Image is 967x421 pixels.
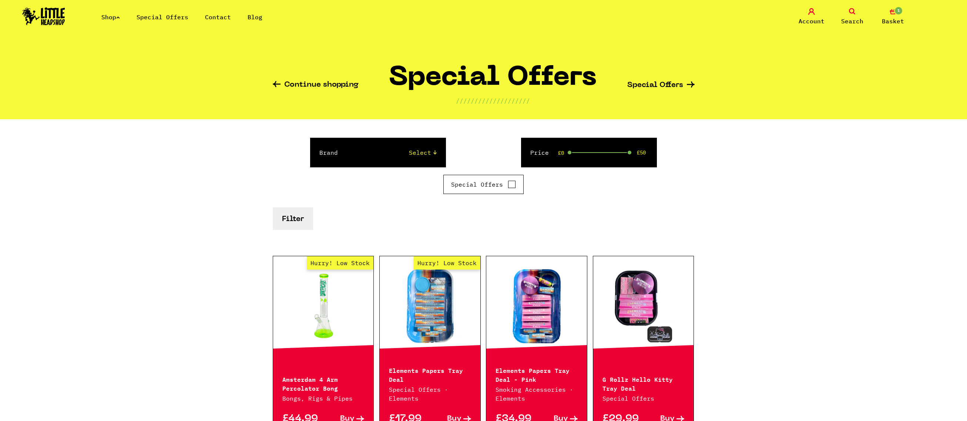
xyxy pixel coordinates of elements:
[799,17,825,26] span: Account
[273,81,359,90] a: Continue shopping
[319,148,338,157] label: Brand
[558,150,564,156] span: £0
[894,6,903,15] span: 1
[414,256,480,270] span: Hurry! Low Stock
[530,148,549,157] label: Price
[389,66,597,96] h1: Special Offers
[137,13,188,21] a: Special Offers
[496,365,578,383] p: Elements Papers Tray Deal - Pink
[496,385,578,403] p: Smoking Accessories · Elements
[389,385,471,403] p: Special Offers · Elements
[834,8,871,26] a: Search
[273,269,374,343] a: Hurry! Low Stock
[882,17,904,26] span: Basket
[627,81,695,89] a: Special Offers
[389,365,471,383] p: Elements Papers Tray Deal
[101,13,120,21] a: Shop
[637,150,646,156] span: £50
[282,394,365,403] p: Bongs, Rigs & Pipes
[307,256,373,270] span: Hurry! Low Stock
[456,96,530,105] p: ////////////////////
[602,374,685,392] p: G Rollz Hello Kitty Tray Deal
[602,394,685,403] p: Special Offers
[282,374,365,392] p: Amsterdam 4 Arm Percolator Bong
[874,8,911,26] a: 1 Basket
[841,17,863,26] span: Search
[273,207,313,230] button: Filter
[380,269,480,343] a: Hurry! Low Stock
[205,13,231,21] a: Contact
[22,7,65,25] img: Little Head Shop Logo
[451,180,516,189] label: Special Offers
[248,13,262,21] a: Blog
